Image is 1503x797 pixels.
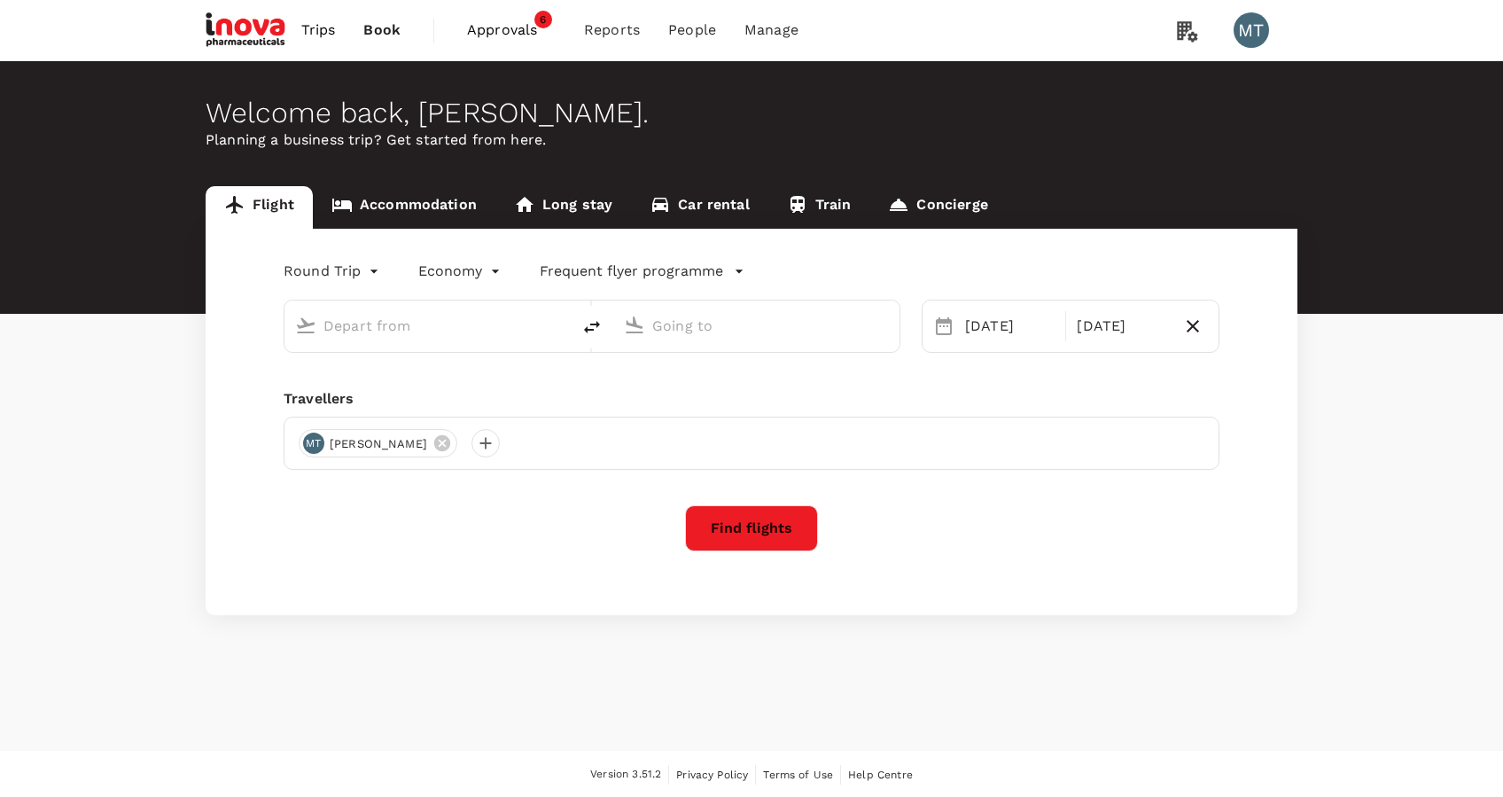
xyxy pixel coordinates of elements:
span: Version 3.51.2 [590,766,661,784]
div: MT [303,433,324,454]
span: Privacy Policy [676,769,748,781]
span: Book [363,20,401,41]
input: Depart from [323,312,533,340]
p: Planning a business trip? Get started from here. [206,129,1297,151]
div: Economy [418,257,504,285]
span: 6 [534,11,552,28]
div: MT[PERSON_NAME] [299,429,457,457]
span: Approvals [467,20,556,41]
span: Reports [584,20,640,41]
div: MT [1234,12,1269,48]
span: Trips [301,20,336,41]
a: Help Centre [848,765,913,785]
a: Long stay [495,186,631,229]
div: Welcome back , [PERSON_NAME] . [206,97,1297,129]
a: Privacy Policy [676,765,748,785]
span: People [668,20,716,41]
div: [DATE] [1070,309,1173,344]
div: [DATE] [958,309,1062,344]
button: Frequent flyer programme [540,261,744,282]
a: Flight [206,186,313,229]
span: Manage [744,20,798,41]
a: Accommodation [313,186,495,229]
button: delete [571,306,613,348]
img: iNova Pharmaceuticals [206,11,287,50]
span: [PERSON_NAME] [319,435,438,453]
div: Travellers [284,388,1219,410]
a: Terms of Use [763,765,833,785]
span: Help Centre [848,769,913,781]
a: Concierge [869,186,1006,229]
button: Open [887,324,891,327]
span: Terms of Use [763,769,833,781]
a: Car rental [631,186,768,229]
button: Find flights [685,505,818,551]
div: Round Trip [284,257,383,285]
button: Open [558,324,562,327]
input: Going to [652,312,862,340]
p: Frequent flyer programme [540,261,723,282]
a: Train [768,186,870,229]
